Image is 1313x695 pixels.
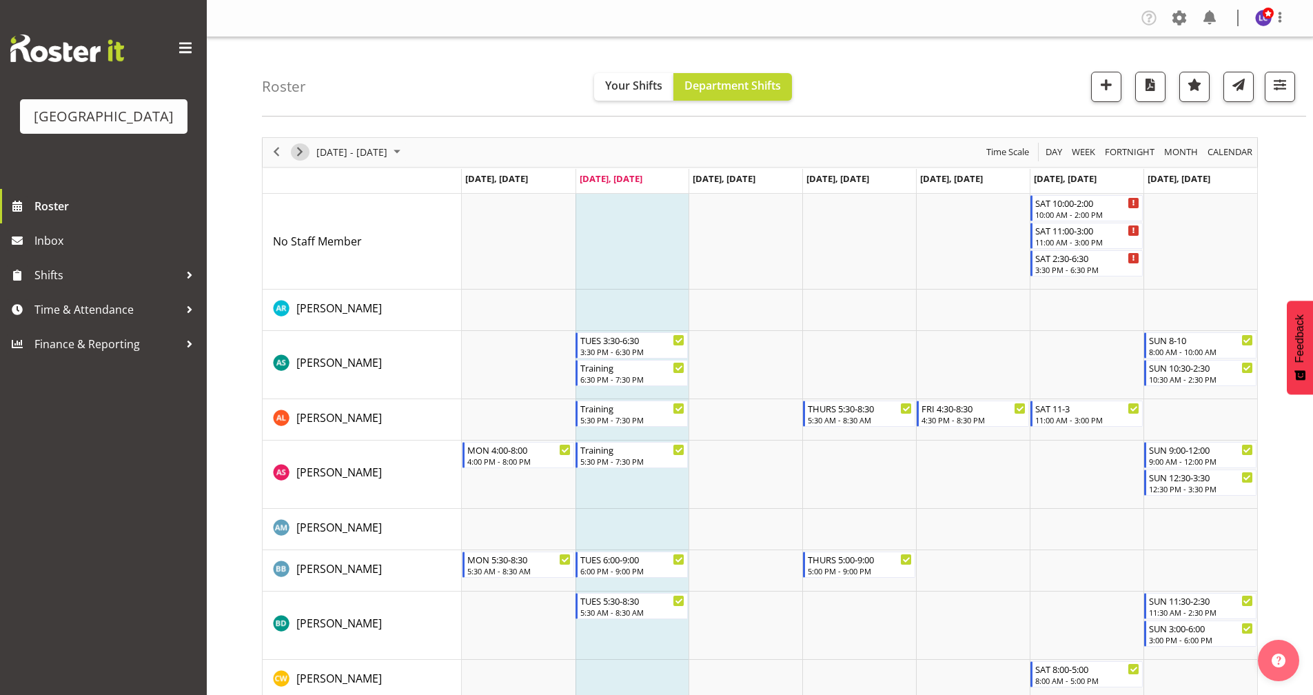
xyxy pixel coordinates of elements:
div: No Staff Member"s event - SAT 11:00-3:00 Begin From Saturday, August 16, 2025 at 11:00:00 AM GMT+... [1030,223,1143,249]
div: SUN 12:30-3:30 [1149,470,1253,484]
span: [PERSON_NAME] [296,355,382,370]
button: Fortnight [1103,143,1157,161]
span: Time Scale [985,143,1030,161]
button: Time Scale [984,143,1032,161]
div: 6:00 PM - 9:00 PM [580,565,684,576]
span: [DATE], [DATE] [693,172,755,185]
div: No Staff Member"s event - SAT 10:00-2:00 Begin From Saturday, August 16, 2025 at 10:00:00 AM GMT+... [1030,195,1143,221]
div: Braedyn Dykes"s event - SUN 3:00-6:00 Begin From Sunday, August 17, 2025 at 3:00:00 PM GMT+12:00 ... [1144,621,1256,647]
div: SUN 8-10 [1149,333,1253,347]
div: 4:30 PM - 8:30 PM [922,414,1026,425]
div: Training [580,443,684,456]
div: 5:30 PM - 7:30 PM [580,414,684,425]
div: Ajay Smith"s event - SUN 8-10 Begin From Sunday, August 17, 2025 at 8:00:00 AM GMT+12:00 Ends At ... [1144,332,1256,359]
div: TUES 5:30-8:30 [580,594,684,607]
div: SAT 2:30-6:30 [1035,251,1139,265]
span: No Staff Member [273,234,362,249]
div: 10:00 AM - 2:00 PM [1035,209,1139,220]
td: Braedyn Dykes resource [263,592,462,660]
div: Alex Laverty"s event - SAT 11-3 Begin From Saturday, August 16, 2025 at 11:00:00 AM GMT+12:00 End... [1030,401,1143,427]
span: [DATE], [DATE] [1034,172,1097,185]
button: Department Shifts [673,73,792,101]
div: Alex Laverty"s event - THURS 5:30-8:30 Begin From Thursday, August 14, 2025 at 5:30:00 AM GMT+12:... [803,401,915,427]
div: 10:30 AM - 2:30 PM [1149,374,1253,385]
span: Department Shifts [684,78,781,93]
button: Previous [267,143,286,161]
div: Alex Laverty"s event - FRI 4:30-8:30 Begin From Friday, August 15, 2025 at 4:30:00 PM GMT+12:00 E... [917,401,1029,427]
span: [DATE], [DATE] [580,172,642,185]
span: [DATE] - [DATE] [315,143,389,161]
div: next period [288,138,312,167]
div: 8:00 AM - 5:00 PM [1035,675,1139,686]
div: Bradley Barton"s event - THURS 5:00-9:00 Begin From Thursday, August 14, 2025 at 5:00:00 PM GMT+1... [803,552,915,578]
div: Braedyn Dykes"s event - SUN 11:30-2:30 Begin From Sunday, August 17, 2025 at 11:30:00 AM GMT+12:0... [1144,593,1256,619]
a: [PERSON_NAME] [296,410,382,426]
button: August 2025 [314,143,407,161]
div: SUN 3:00-6:00 [1149,621,1253,635]
div: 6:30 PM - 7:30 PM [580,374,684,385]
td: Alex Laverty resource [263,399,462,441]
div: 5:30 PM - 7:30 PM [580,456,684,467]
div: THURS 5:30-8:30 [808,401,912,415]
button: Month [1205,143,1255,161]
div: 9:00 AM - 12:00 PM [1149,456,1253,467]
img: laurie-cook11580.jpg [1255,10,1272,26]
div: [GEOGRAPHIC_DATA] [34,106,174,127]
td: No Staff Member resource [263,194,462,290]
div: SAT 11:00-3:00 [1035,223,1139,237]
div: SAT 11-3 [1035,401,1139,415]
div: Ajay Smith"s event - SUN 10:30-2:30 Begin From Sunday, August 17, 2025 at 10:30:00 AM GMT+12:00 E... [1144,360,1256,386]
a: [PERSON_NAME] [296,464,382,481]
div: Alex Sansom"s event - Training Begin From Tuesday, August 12, 2025 at 5:30:00 PM GMT+12:00 Ends A... [576,442,688,468]
div: Training [580,361,684,374]
a: [PERSON_NAME] [296,300,382,316]
span: calendar [1206,143,1254,161]
td: Alex Sansom resource [263,441,462,509]
a: [PERSON_NAME] [296,354,382,371]
button: Timeline Month [1162,143,1201,161]
button: Send a list of all shifts for the selected filtered period to all rostered employees. [1223,72,1254,102]
div: 11:00 AM - 3:00 PM [1035,414,1139,425]
div: 5:00 PM - 9:00 PM [808,565,912,576]
div: 8:00 AM - 10:00 AM [1149,346,1253,357]
div: Bradley Barton"s event - TUES 6:00-9:00 Begin From Tuesday, August 12, 2025 at 6:00:00 PM GMT+12:... [576,552,688,578]
img: Rosterit website logo [10,34,124,62]
span: Day [1044,143,1063,161]
a: No Staff Member [273,233,362,250]
div: Cain Wilson"s event - SAT 8:00-5:00 Begin From Saturday, August 16, 2025 at 8:00:00 AM GMT+12:00 ... [1030,661,1143,687]
span: Week [1070,143,1097,161]
div: 12:30 PM - 3:30 PM [1149,483,1253,494]
span: [PERSON_NAME] [296,561,382,576]
td: Bradley Barton resource [263,550,462,592]
span: [PERSON_NAME] [296,520,382,535]
h4: Roster [262,79,306,94]
span: [DATE], [DATE] [465,172,528,185]
div: No Staff Member"s event - SAT 2:30-6:30 Begin From Saturday, August 16, 2025 at 3:30:00 PM GMT+12... [1030,250,1143,276]
td: Addison Robertson resource [263,290,462,331]
div: 5:30 AM - 8:30 AM [808,414,912,425]
div: 3:30 PM - 6:30 PM [1035,264,1139,275]
span: [DATE], [DATE] [920,172,983,185]
span: Fortnight [1103,143,1156,161]
a: [PERSON_NAME] [296,670,382,687]
div: SAT 10:00-2:00 [1035,196,1139,210]
div: TUES 3:30-6:30 [580,333,684,347]
div: SUN 11:30-2:30 [1149,594,1253,607]
button: Next [291,143,309,161]
img: help-xxl-2.png [1272,654,1285,667]
div: SUN 9:00-12:00 [1149,443,1253,456]
div: THURS 5:00-9:00 [808,552,912,566]
div: Ajay Smith"s event - TUES 3:30-6:30 Begin From Tuesday, August 12, 2025 at 3:30:00 PM GMT+12:00 E... [576,332,688,359]
button: Timeline Week [1070,143,1098,161]
div: SAT 8:00-5:00 [1035,662,1139,676]
div: 11:00 AM - 3:00 PM [1035,236,1139,248]
div: 4:00 PM - 8:00 PM [467,456,571,467]
button: Timeline Day [1044,143,1065,161]
div: 11:30 AM - 2:30 PM [1149,607,1253,618]
button: Download a PDF of the roster according to the set date range. [1135,72,1166,102]
td: Angus McLeay resource [263,509,462,550]
a: [PERSON_NAME] [296,561,382,577]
